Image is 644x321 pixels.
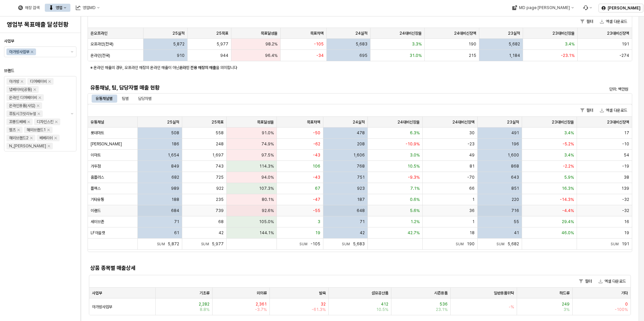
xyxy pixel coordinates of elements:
span: 오프라인(전국) [91,41,114,47]
span: 29.4% [562,219,574,224]
span: 81 [470,164,475,169]
div: 퓨토시크릿리뉴얼 [9,110,36,117]
span: -43 [313,152,320,158]
span: 31.0% [410,53,422,58]
span: 74.9% [261,141,274,147]
span: 220 [512,197,519,202]
span: Sum [496,242,508,246]
span: 1 [472,219,475,224]
div: Menu item 6 [579,4,596,12]
span: 1,184 [509,53,520,58]
span: 5,683 [356,41,367,47]
button: 엑셀 다운로드 [596,277,629,285]
span: 24대비신장액 [452,119,475,125]
span: 16 [624,219,629,224]
span: 기타유통 [91,197,104,202]
span: 144.1% [259,230,274,236]
span: Sum [611,242,622,246]
span: 세이브존 [91,219,104,224]
div: Remove 온라인 디어베이비 [38,96,41,99]
span: 97.5% [261,152,274,158]
span: 98.2% [265,41,278,47]
span: 외의류 [257,290,267,296]
div: 베베리쉬 [39,135,53,141]
span: -19 [622,164,629,169]
span: -23 [468,141,475,147]
span: 기타 [621,290,628,296]
span: 114.3% [259,164,274,169]
span: 1.2% [411,219,420,224]
div: Remove 디어베이비 [48,80,51,83]
span: 190 [467,242,475,246]
button: 영업MD [72,4,104,12]
span: 989 [171,186,179,191]
span: 5.9% [564,175,574,180]
span: -10 [622,141,629,147]
span: 36 [469,208,475,213]
button: 제안 사항 표시 [68,76,76,151]
span: 23.1% [436,307,448,312]
span: 1 [472,197,475,202]
span: 558 [216,130,224,136]
p: 단위: 백만원 [500,86,628,92]
span: 248 [216,141,224,147]
div: Remove 아가방사업부 [31,50,33,53]
span: 682 [171,175,179,180]
div: 유통채널별 [92,95,117,103]
span: 478 [357,130,365,136]
span: -61.3% [312,307,326,312]
span: 849 [171,164,179,169]
span: 105.0% [259,219,274,224]
div: 디어베이비 [30,78,47,85]
span: 6.3% [410,130,420,136]
span: 5,682 [508,242,519,246]
span: 1,697 [212,152,224,158]
span: 5,872 [173,41,185,47]
span: 23대비신장율 [552,31,575,36]
span: 25실적 [172,31,185,36]
span: 768 [357,164,365,169]
span: 19 [315,230,320,236]
span: 24대비신장율 [397,119,420,125]
span: -32 [622,197,629,202]
main: App Frame [81,16,644,321]
span: 186 [171,141,179,147]
span: 목표달성율 [261,31,278,36]
div: 디자인스킨 [37,118,54,125]
span: 739 [216,208,224,213]
span: 67 [315,186,320,191]
span: 188 [171,197,179,202]
span: 42 [360,230,365,236]
span: 10.5% [408,164,420,169]
span: 8.8% [200,307,210,312]
span: LF아울렛 [91,230,105,236]
span: 일반용품위탁 [494,290,514,296]
span: Sum [299,242,311,246]
span: 이마트 [91,152,101,158]
button: [PERSON_NAME] [599,4,643,12]
span: 5,872 [168,242,179,246]
div: 담당자별 [134,95,156,103]
span: 695 [359,53,367,58]
span: 107.3% [259,186,274,191]
span: 106 [313,164,320,169]
div: 영업 [45,4,70,12]
span: 가두점 [91,164,101,169]
span: 66 [469,186,475,191]
span: 3% [563,307,570,312]
span: Sum [342,242,353,246]
span: -47 [313,197,320,202]
span: -55 [313,208,320,213]
span: 사업부 [92,290,102,296]
span: 3.3% [412,41,422,47]
h5: 상품 종목별 매출상세 [90,265,493,272]
span: 61 [174,230,179,236]
h5: 유통채널, 팀, 담당자별 매출 현황 [90,84,493,91]
span: 시즌용품 [434,290,448,296]
span: -34 [316,53,324,58]
span: 7.1% [410,186,420,191]
strong: 온라인 전용 매장의 매출 [179,65,216,70]
span: 3.4% [564,130,574,136]
span: -50 [313,130,320,136]
button: 매장 검색 [14,4,43,12]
